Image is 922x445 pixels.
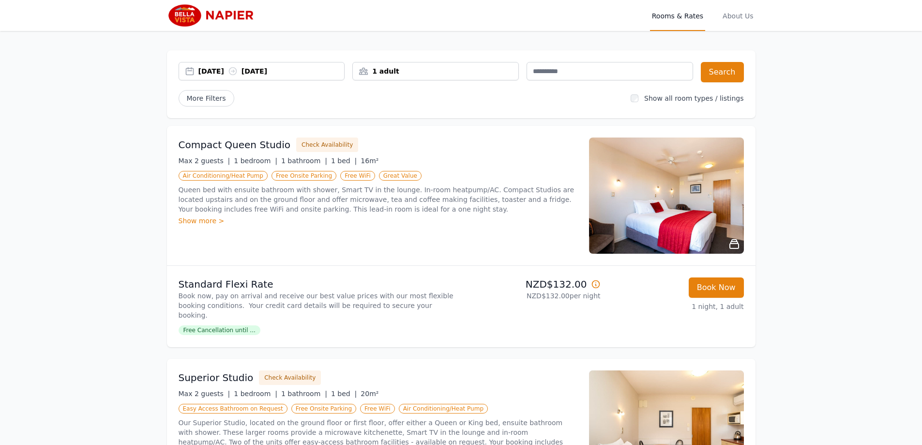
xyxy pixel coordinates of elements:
span: Air Conditioning/Heat Pump [399,404,488,414]
div: Show more > [179,216,577,226]
label: Show all room types / listings [644,94,743,102]
button: Check Availability [296,138,358,152]
h3: Compact Queen Studio [179,138,291,152]
span: More Filters [179,90,234,107]
span: Max 2 guests | [179,157,230,165]
span: 20m² [361,390,378,398]
h3: Superior Studio [179,371,254,384]
span: 1 bedroom | [234,390,277,398]
button: Book Now [689,277,744,298]
p: Queen bed with ensuite bathroom with shower, Smart TV in the lounge. In-room heatpump/AC. Compact... [179,185,577,214]
span: 1 bathroom | [281,390,327,398]
span: 1 bed | [331,390,357,398]
p: Standard Flexi Rate [179,277,457,291]
span: Max 2 guests | [179,390,230,398]
button: Search [701,62,744,82]
span: Free WiFi [360,404,395,414]
div: [DATE] [DATE] [198,66,345,76]
img: Bella Vista Napier [167,4,260,27]
span: 1 bed | [331,157,357,165]
span: Free Onsite Parking [291,404,356,414]
span: Easy Access Bathroom on Request [179,404,287,414]
p: NZD$132.00 [465,277,601,291]
div: 1 adult [353,66,518,76]
p: NZD$132.00 per night [465,291,601,301]
span: Air Conditioning/Heat Pump [179,171,268,181]
span: Free Cancellation until ... [179,325,260,335]
span: 1 bedroom | [234,157,277,165]
span: Great Value [379,171,422,181]
span: Free Onsite Parking [272,171,336,181]
span: Free WiFi [340,171,375,181]
span: 1 bathroom | [281,157,327,165]
p: 1 night, 1 adult [608,302,744,311]
button: Check Availability [259,370,321,385]
p: Book now, pay on arrival and receive our best value prices with our most flexible booking conditi... [179,291,457,320]
span: 16m² [361,157,378,165]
